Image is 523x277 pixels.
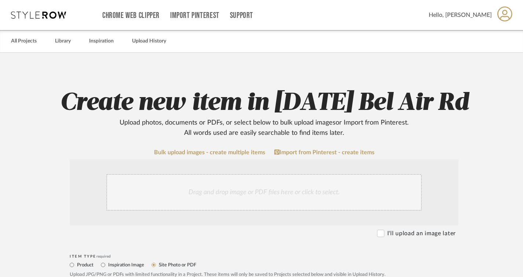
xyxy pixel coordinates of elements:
[170,12,219,19] a: Import Pinterest
[107,261,144,269] label: Inspiration Image
[230,12,253,19] a: Support
[96,255,111,258] span: required
[429,11,492,19] span: Hello, [PERSON_NAME]
[55,36,71,46] a: Library
[76,261,94,269] label: Product
[102,12,160,19] a: Chrome Web Clipper
[132,36,166,46] a: Upload History
[158,261,196,269] label: Site Photo or PDF
[89,36,114,46] a: Inspiration
[70,254,458,259] div: Item Type
[274,149,374,156] a: Import from Pinterest - create items
[30,88,498,138] h2: Create new item in [DATE] Bel Air Rd
[70,260,458,269] mat-radio-group: Select item type
[114,118,414,138] div: Upload photos, documents or PDFs, or select below to bulk upload images or Import from Pinterest ...
[11,36,37,46] a: All Projects
[154,149,265,156] a: Bulk upload images - create multiple items
[387,229,456,238] label: I'll upload an image later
